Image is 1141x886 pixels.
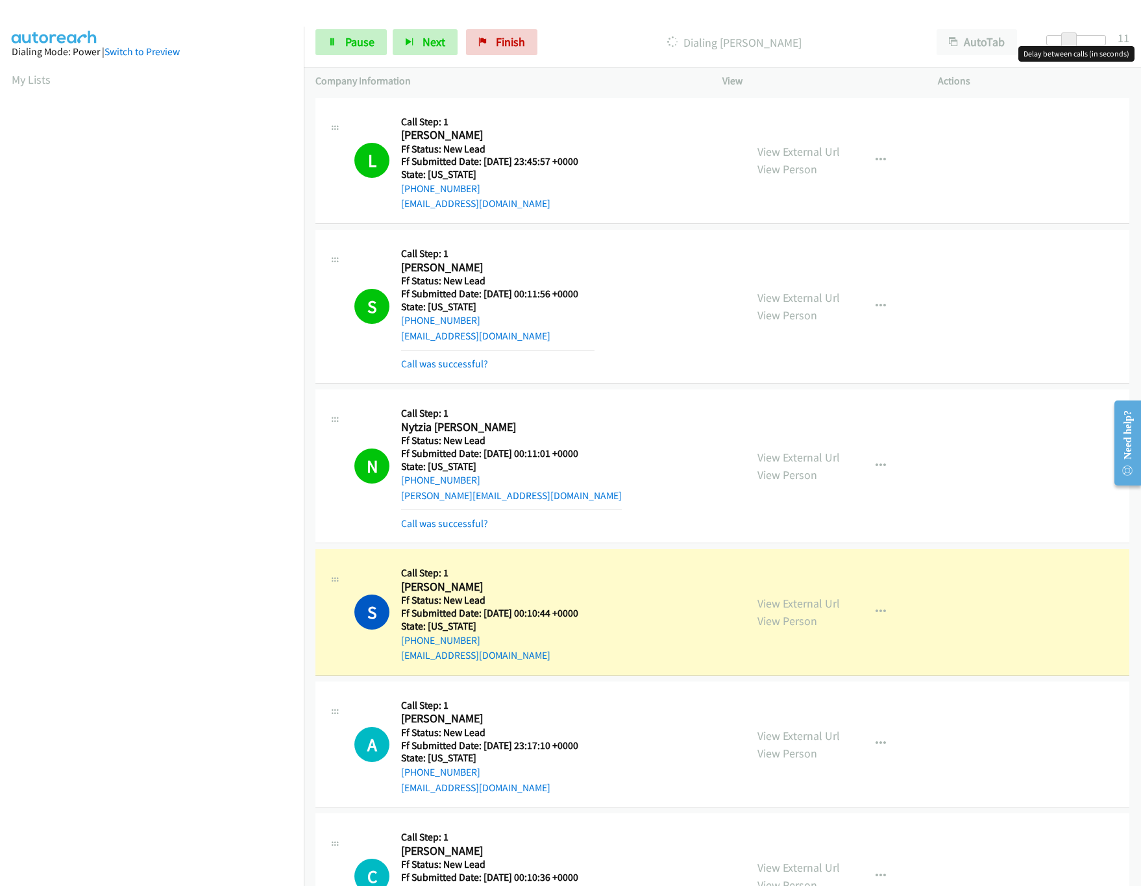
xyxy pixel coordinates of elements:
div: The call is yet to be attempted [354,727,389,762]
a: View External Url [757,290,840,305]
h1: S [354,289,389,324]
h1: A [354,727,389,762]
a: View Person [757,746,817,761]
a: Call was successful? [401,517,488,530]
a: View External Url [757,144,840,159]
a: View Person [757,162,817,177]
h5: Ff Submitted Date: [DATE] 00:11:56 +0000 [401,288,595,301]
a: [PHONE_NUMBER] [401,634,480,646]
h5: Call Step: 1 [401,699,595,712]
h5: Call Step: 1 [401,116,595,129]
div: Dialing Mode: Power | [12,44,292,60]
button: Next [393,29,458,55]
h5: Ff Submitted Date: [DATE] 00:10:36 +0000 [401,871,578,884]
a: View External Url [757,728,840,743]
h1: N [354,449,389,484]
span: Pause [345,34,374,49]
p: Dialing [PERSON_NAME] [555,34,913,51]
a: [EMAIL_ADDRESS][DOMAIN_NAME] [401,197,550,210]
a: Switch to Preview [104,45,180,58]
a: View Person [757,467,817,482]
h2: [PERSON_NAME] [401,260,595,275]
a: View External Url [757,860,840,875]
div: Delay between calls (in seconds) [1018,46,1135,62]
h2: [PERSON_NAME] [401,580,595,595]
h5: Ff Submitted Date: [DATE] 23:45:57 +0000 [401,155,595,168]
h5: Call Step: 1 [401,831,578,844]
h1: L [354,143,389,178]
a: [EMAIL_ADDRESS][DOMAIN_NAME] [401,781,550,794]
p: Actions [938,73,1130,89]
a: Finish [466,29,537,55]
h5: State: [US_STATE] [401,301,595,314]
a: My Lists [12,72,51,87]
h5: Ff Status: New Lead [401,726,595,739]
h2: [PERSON_NAME] [401,844,578,859]
h5: State: [US_STATE] [401,620,595,633]
div: 11 [1118,29,1129,47]
h2: [PERSON_NAME] [401,128,595,143]
span: Finish [496,34,525,49]
h5: Ff Submitted Date: [DATE] 00:10:44 +0000 [401,607,595,620]
iframe: Dialpad [12,100,304,717]
h2: [PERSON_NAME] [401,711,595,726]
a: Pause [315,29,387,55]
h5: Call Step: 1 [401,407,622,420]
h5: Ff Submitted Date: [DATE] 23:17:10 +0000 [401,739,595,752]
h5: Ff Status: New Lead [401,275,595,288]
iframe: Resource Center [1104,391,1141,495]
h5: State: [US_STATE] [401,168,595,181]
button: AutoTab [937,29,1017,55]
p: Company Information [315,73,699,89]
h5: Ff Status: New Lead [401,594,595,607]
h5: Ff Status: New Lead [401,434,622,447]
a: [EMAIL_ADDRESS][DOMAIN_NAME] [401,330,550,342]
span: Next [423,34,445,49]
a: View Person [757,308,817,323]
a: [PHONE_NUMBER] [401,766,480,778]
h2: Nytzia [PERSON_NAME] [401,420,595,435]
a: [PHONE_NUMBER] [401,474,480,486]
a: View External Url [757,596,840,611]
h5: State: [US_STATE] [401,460,622,473]
h5: Call Step: 1 [401,247,595,260]
a: Call was successful? [401,358,488,370]
p: View [722,73,914,89]
h5: State: [US_STATE] [401,752,595,765]
h5: Ff Status: New Lead [401,858,578,871]
a: [PERSON_NAME][EMAIL_ADDRESS][DOMAIN_NAME] [401,489,622,502]
a: [EMAIL_ADDRESS][DOMAIN_NAME] [401,649,550,661]
h1: S [354,595,389,630]
a: [PHONE_NUMBER] [401,314,480,326]
h5: Ff Submitted Date: [DATE] 00:11:01 +0000 [401,447,622,460]
a: View External Url [757,450,840,465]
h5: Ff Status: New Lead [401,143,595,156]
h5: Call Step: 1 [401,567,595,580]
a: [PHONE_NUMBER] [401,182,480,195]
a: View Person [757,613,817,628]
